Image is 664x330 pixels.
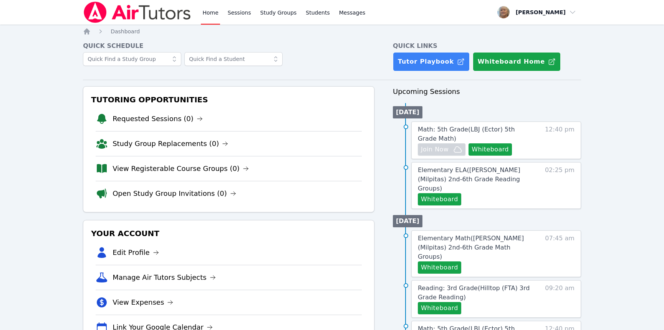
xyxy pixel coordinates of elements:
[418,125,535,143] a: Math: 5th Grade(LBJ (Ector) 5th Grade Math)
[113,272,216,283] a: Manage Air Tutors Subjects
[418,234,535,261] a: Elementary Math([PERSON_NAME] (Milpitas) 2nd-6th Grade Math Groups)
[113,247,159,258] a: Edit Profile
[421,145,449,154] span: Join Now
[418,166,535,193] a: Elementary ELA([PERSON_NAME] (Milpitas) 2nd-6th Grade Reading Groups)
[418,235,524,260] span: Elementary Math ( [PERSON_NAME] (Milpitas) 2nd-6th Grade Math Groups )
[469,143,512,156] button: Whiteboard
[89,227,368,240] h3: Your Account
[113,163,249,174] a: View Registerable Course Groups (0)
[83,28,581,35] nav: Breadcrumb
[418,126,515,142] span: Math: 5th Grade ( LBJ (Ector) 5th Grade Math )
[393,41,581,51] h4: Quick Links
[83,52,181,66] input: Quick Find a Study Group
[418,166,520,192] span: Elementary ELA ( [PERSON_NAME] (Milpitas) 2nd-6th Grade Reading Groups )
[83,2,192,23] img: Air Tutors
[83,41,374,51] h4: Quick Schedule
[418,284,535,302] a: Reading: 3rd Grade(Hilltop (FTA) 3rd Grade Reading)
[184,52,283,66] input: Quick Find a Student
[393,106,422,118] li: [DATE]
[418,284,530,301] span: Reading: 3rd Grade ( Hilltop (FTA) 3rd Grade Reading )
[113,297,173,308] a: View Expenses
[418,261,461,274] button: Whiteboard
[339,9,366,16] span: Messages
[111,28,140,35] a: Dashboard
[545,284,575,314] span: 09:20 am
[113,188,236,199] a: Open Study Group Invitations (0)
[113,138,228,149] a: Study Group Replacements (0)
[418,193,461,205] button: Whiteboard
[89,93,368,107] h3: Tutoring Opportunities
[393,86,581,97] h3: Upcoming Sessions
[393,52,470,71] a: Tutor Playbook
[393,215,422,227] li: [DATE]
[545,166,575,205] span: 02:25 pm
[473,52,561,71] button: Whiteboard Home
[545,234,575,274] span: 07:45 am
[113,113,203,124] a: Requested Sessions (0)
[418,143,465,156] button: Join Now
[545,125,575,156] span: 12:40 pm
[418,302,461,314] button: Whiteboard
